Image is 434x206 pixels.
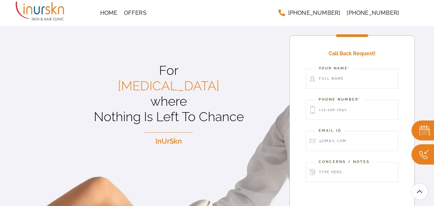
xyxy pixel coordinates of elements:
input: Full Name [306,69,398,89]
a: Home [97,6,121,19]
label: Phone Number* [315,97,364,103]
p: InUrSkn [48,136,289,147]
a: [PHONE_NUMBER] [275,6,343,19]
h4: Call Back Request! [306,45,398,62]
span: [PHONE_NUMBER] [288,10,341,16]
a: Scroll To Top [412,184,428,200]
label: Your Name* [315,66,353,71]
label: Email Id [315,128,345,134]
input: Type here... [306,162,398,182]
a: [PHONE_NUMBER] [343,6,402,19]
span: Offers [124,10,146,16]
a: Offers [121,6,150,19]
label: Concerns / Notes [315,159,373,165]
img: Callc.png [412,144,434,165]
input: @gmail.com [306,131,398,151]
img: book.png [412,121,434,141]
span: Home [100,10,118,16]
p: For where Nothing Is Left To Chance [48,63,289,124]
input: 123-456-7890 [306,100,398,120]
span: [MEDICAL_DATA] [118,78,219,93]
span: [PHONE_NUMBER] [347,10,399,16]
